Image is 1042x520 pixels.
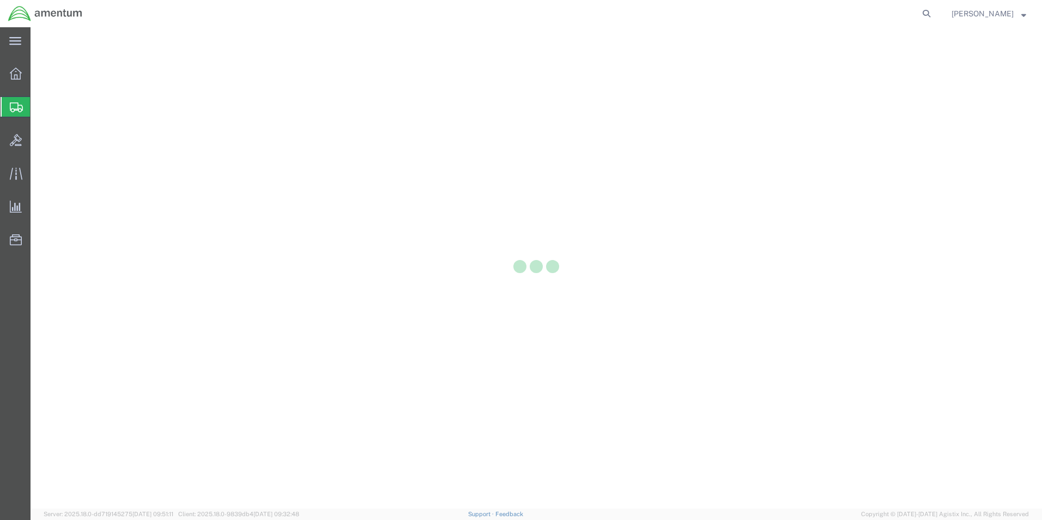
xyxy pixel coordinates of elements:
img: logo [8,5,83,22]
span: Joel Salinas [952,8,1014,20]
span: Client: 2025.18.0-9839db4 [178,511,299,517]
span: [DATE] 09:32:48 [253,511,299,517]
button: [PERSON_NAME] [951,7,1027,20]
span: Server: 2025.18.0-dd719145275 [44,511,173,517]
span: Copyright © [DATE]-[DATE] Agistix Inc., All Rights Reserved [861,510,1029,519]
a: Support [468,511,495,517]
span: [DATE] 09:51:11 [132,511,173,517]
a: Feedback [495,511,523,517]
